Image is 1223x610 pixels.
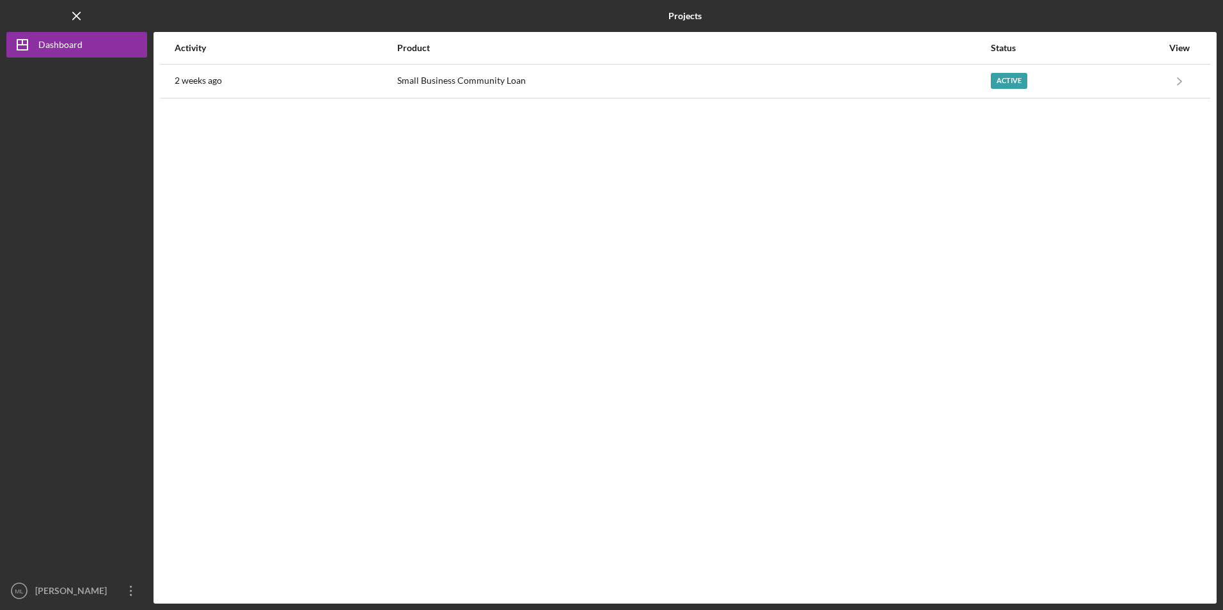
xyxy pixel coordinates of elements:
[1164,43,1195,53] div: View
[397,65,990,97] div: Small Business Community Loan
[38,32,83,61] div: Dashboard
[991,43,1162,53] div: Status
[175,43,396,53] div: Activity
[32,578,115,607] div: [PERSON_NAME]
[668,11,702,21] b: Projects
[6,578,147,604] button: ML[PERSON_NAME]
[991,73,1027,89] div: Active
[15,588,24,595] text: ML
[6,32,147,58] button: Dashboard
[175,75,222,86] time: 2025-09-18 21:21
[397,43,990,53] div: Product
